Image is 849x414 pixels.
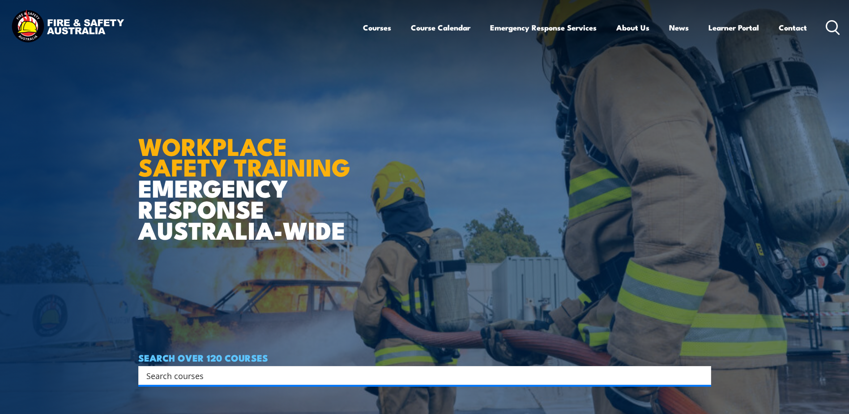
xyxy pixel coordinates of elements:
button: Search magnifier button [695,369,708,382]
strong: WORKPLACE SAFETY TRAINING [138,127,350,185]
form: Search form [148,369,693,382]
h4: SEARCH OVER 120 COURSES [138,353,711,362]
a: Course Calendar [411,16,470,39]
input: Search input [146,369,691,382]
a: About Us [616,16,649,39]
a: Courses [363,16,391,39]
h1: EMERGENCY RESPONSE AUSTRALIA-WIDE [138,113,357,240]
a: Emergency Response Services [490,16,597,39]
a: Contact [779,16,807,39]
a: News [669,16,689,39]
a: Learner Portal [708,16,759,39]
